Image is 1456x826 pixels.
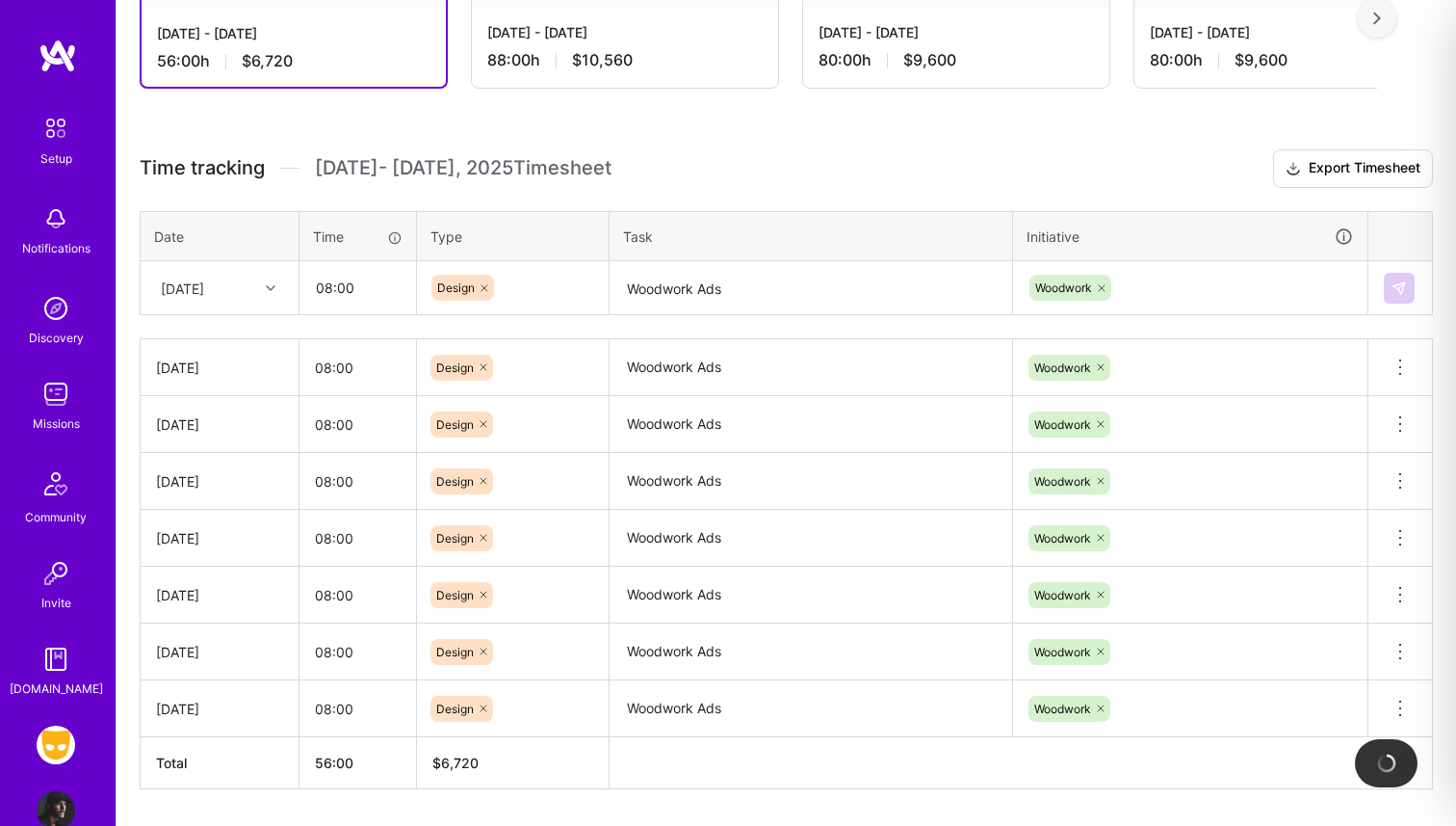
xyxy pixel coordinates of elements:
img: setup [36,108,76,148]
div: [DATE] - [DATE] [819,22,1094,42]
input: HH:MM [299,570,416,621]
div: Community [25,507,87,527]
th: Total [141,737,299,789]
img: loading [1375,752,1398,775]
span: Design [437,280,475,295]
span: $ 6,720 [432,755,479,771]
div: Setup [40,148,72,169]
div: Missions [33,413,80,434]
div: [DATE] [156,358,283,378]
a: Grindr: Design [32,726,80,764]
img: right [1373,12,1381,25]
img: Submit [1391,280,1407,296]
div: [DATE] [156,414,283,435]
span: Woodwork [1034,417,1091,432]
span: Design [436,531,474,546]
span: $6,720 [242,51,293,71]
span: $10,560 [572,50,633,70]
span: Design [436,360,474,375]
span: Woodwork [1034,702,1091,716]
span: Woodwork [1034,645,1091,659]
textarea: Woodwork Ads [611,626,1010,679]
input: HH:MM [299,342,416,393]
th: Type [417,211,610,261]
div: [DATE] - [DATE] [487,22,763,42]
span: Woodwork [1035,280,1092,295]
div: [DATE] [156,642,283,662]
i: icon Download [1286,159,1301,179]
img: discovery [37,289,75,328]
div: 56:00 h [157,51,430,71]
span: $9,600 [1235,50,1287,70]
div: [DATE] [161,278,204,298]
textarea: Woodwork Ads [611,398,1010,451]
span: Time tracking [140,156,265,180]
div: [DATE] [156,528,283,548]
button: Export Timesheet [1273,149,1433,188]
img: guide book [37,640,75,679]
th: 56:00 [299,737,417,789]
input: HH:MM [299,456,416,507]
textarea: Woodwork Ads [611,263,1010,314]
span: Woodwork [1034,474,1091,489]
th: Task [610,211,1013,261]
span: Design [436,474,474,489]
img: Community [33,461,79,507]
img: Invite [37,554,75,593]
img: bell [37,200,75,238]
img: logo [39,39,77,73]
span: Woodwork [1034,531,1091,546]
div: Time [313,226,403,247]
div: Notifications [22,238,91,258]
input: HH:MM [299,626,416,678]
input: HH:MM [299,683,416,734]
textarea: Woodwork Ads [611,682,1010,735]
div: 80:00 h [1150,50,1425,70]
img: teamwork [37,375,75,413]
div: Initiative [1027,226,1354,248]
span: $9,600 [903,50,956,70]
div: [DOMAIN_NAME] [10,679,103,699]
textarea: Woodwork Ads [611,512,1010,565]
input: HH:MM [300,262,415,313]
div: 88:00 h [487,50,763,70]
div: Discovery [29,328,84,348]
input: HH:MM [299,513,416,564]
div: [DATE] [156,471,283,492]
span: Design [436,645,474,659]
textarea: Woodwork Ads [611,341,1010,394]
i: icon Chevron [266,283,275,293]
th: Date [141,211,299,261]
div: [DATE] - [DATE] [1150,22,1425,42]
span: Design [436,588,474,602]
textarea: Woodwork Ads [611,455,1010,508]
span: [DATE] - [DATE] , 2025 Timesheet [315,156,611,180]
div: 80:00 h [819,50,1094,70]
span: Woodwork [1034,360,1091,375]
div: Invite [41,593,71,613]
textarea: Woodwork Ads [611,569,1010,622]
div: [DATE] - [DATE] [157,23,430,43]
div: [DATE] [156,699,283,719]
img: Grindr: Design [37,726,75,764]
div: null [1384,273,1417,304]
span: Design [436,417,474,432]
input: HH:MM [299,399,416,450]
span: Design [436,702,474,716]
span: Woodwork [1034,588,1091,602]
div: [DATE] [156,585,283,605]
